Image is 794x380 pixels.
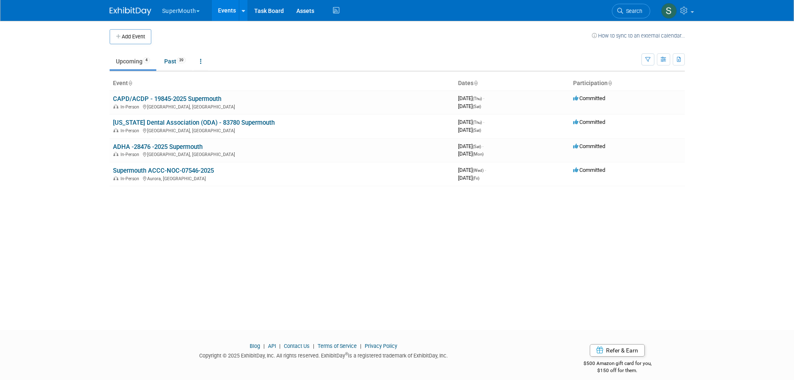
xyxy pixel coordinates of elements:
[113,167,214,174] a: Supermouth ACCC-NOC-07546-2025
[110,350,538,360] div: Copyright © 2025 ExhibitDay, Inc. All rights reserved. ExhibitDay is a registered trademark of Ex...
[345,352,348,356] sup: ®
[110,29,151,44] button: Add Event
[311,343,316,349] span: |
[482,143,483,149] span: -
[113,175,451,181] div: Aurora, [GEOGRAPHIC_DATA]
[590,344,645,357] a: Refer & Earn
[158,53,192,69] a: Past39
[573,143,605,149] span: Committed
[277,343,283,349] span: |
[458,143,483,149] span: [DATE]
[113,104,118,108] img: In-Person Event
[177,57,186,63] span: 39
[608,80,612,86] a: Sort by Participation Type
[458,95,484,101] span: [DATE]
[473,128,481,133] span: (Sat)
[573,119,605,125] span: Committed
[113,152,118,156] img: In-Person Event
[261,343,267,349] span: |
[473,96,482,101] span: (Thu)
[473,80,478,86] a: Sort by Start Date
[458,119,484,125] span: [DATE]
[110,53,156,69] a: Upcoming4
[458,103,481,109] span: [DATE]
[473,176,479,181] span: (Fri)
[284,343,310,349] a: Contact Us
[120,104,142,110] span: In-Person
[458,175,479,181] span: [DATE]
[612,4,650,18] a: Search
[110,76,455,91] th: Event
[483,119,484,125] span: -
[550,355,685,374] div: $500 Amazon gift card for you,
[483,95,484,101] span: -
[113,128,118,132] img: In-Person Event
[473,144,481,149] span: (Sat)
[623,8,642,14] span: Search
[473,168,483,173] span: (Wed)
[120,128,142,133] span: In-Person
[113,119,275,126] a: [US_STATE] Dental Association (ODA) - 83780 Supermouth
[365,343,397,349] a: Privacy Policy
[113,151,451,157] div: [GEOGRAPHIC_DATA], [GEOGRAPHIC_DATA]
[592,33,685,39] a: How to sync to an external calendar...
[661,3,677,19] img: Samantha Meyers
[573,95,605,101] span: Committed
[113,95,221,103] a: CAPD/ACDP - 19845-2025 Supermouth
[455,76,570,91] th: Dates
[250,343,260,349] a: Blog
[485,167,486,173] span: -
[120,152,142,157] span: In-Person
[268,343,276,349] a: API
[358,343,363,349] span: |
[473,104,481,109] span: (Sat)
[143,57,150,63] span: 4
[113,127,451,133] div: [GEOGRAPHIC_DATA], [GEOGRAPHIC_DATA]
[128,80,132,86] a: Sort by Event Name
[458,151,483,157] span: [DATE]
[550,367,685,374] div: $150 off for them.
[458,127,481,133] span: [DATE]
[473,120,482,125] span: (Thu)
[570,76,685,91] th: Participation
[120,176,142,181] span: In-Person
[473,152,483,156] span: (Mon)
[113,176,118,180] img: In-Person Event
[573,167,605,173] span: Committed
[113,143,203,151] a: ADHA -28476 -2025 Supermouth
[113,103,451,110] div: [GEOGRAPHIC_DATA], [GEOGRAPHIC_DATA]
[458,167,486,173] span: [DATE]
[318,343,357,349] a: Terms of Service
[110,7,151,15] img: ExhibitDay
